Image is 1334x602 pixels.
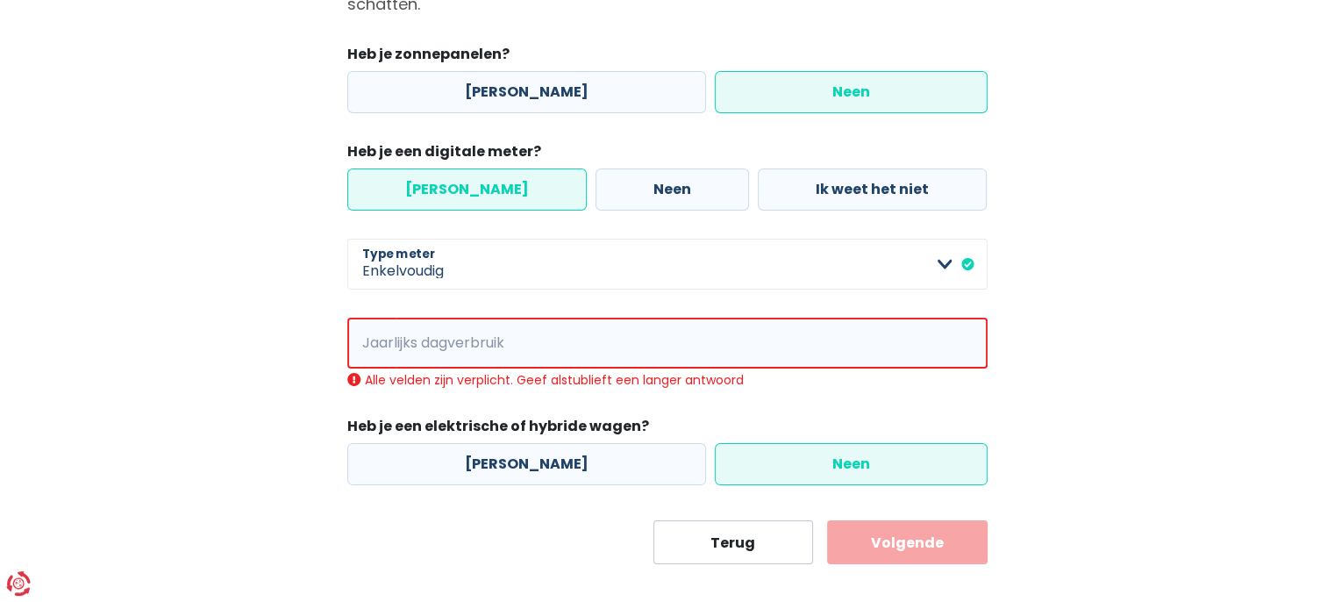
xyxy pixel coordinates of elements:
[347,141,988,168] legend: Heb je een digitale meter?
[758,168,987,211] label: Ik weet het niet
[596,168,749,211] label: Neen
[347,168,587,211] label: [PERSON_NAME]
[715,71,988,113] label: Neen
[347,318,396,369] span: kWh
[347,44,988,71] legend: Heb je zonnepanelen?
[653,520,814,564] button: Terug
[347,71,706,113] label: [PERSON_NAME]
[827,520,988,564] button: Volgende
[347,443,706,485] label: [PERSON_NAME]
[347,372,988,388] div: Alle velden zijn verplicht. Geef alstublieft een langer antwoord
[715,443,988,485] label: Neen
[347,416,988,443] legend: Heb je een elektrische of hybride wagen?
